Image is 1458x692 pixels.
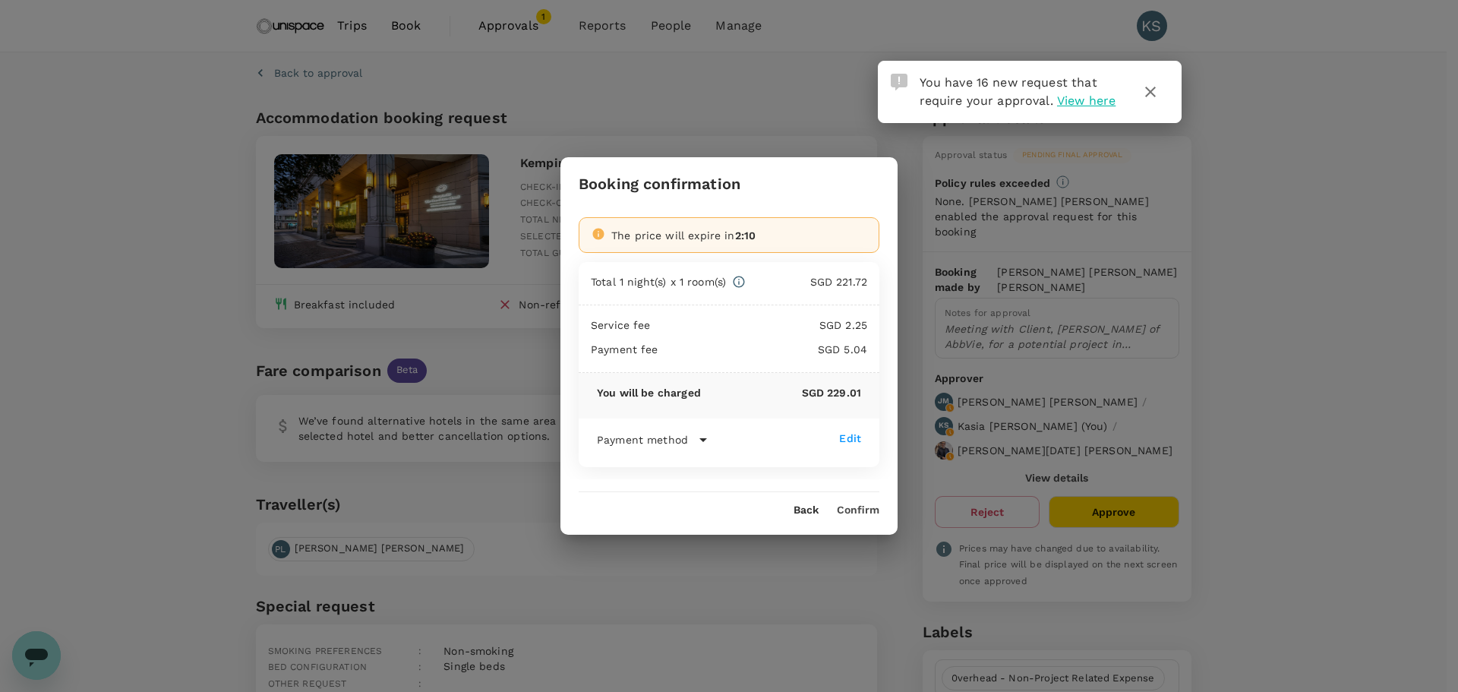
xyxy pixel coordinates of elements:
[591,274,726,289] p: Total 1 night(s) x 1 room(s)
[837,504,879,517] button: Confirm
[701,385,861,400] p: SGD 229.01
[597,385,701,400] p: You will be charged
[891,74,907,90] img: Approval Request
[579,175,740,193] h3: Booking confirmation
[591,342,658,357] p: Payment fee
[611,228,866,243] div: The price will expire in
[1057,93,1116,108] span: View here
[591,318,651,333] p: Service fee
[746,274,867,289] p: SGD 221.72
[651,318,867,333] p: SGD 2.25
[794,504,819,517] button: Back
[735,229,756,242] span: 2:10
[839,431,861,446] div: Edit
[658,342,867,357] p: SGD 5.04
[597,432,688,447] p: Payment method
[920,75,1097,108] span: You have 16 new request that require your approval.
